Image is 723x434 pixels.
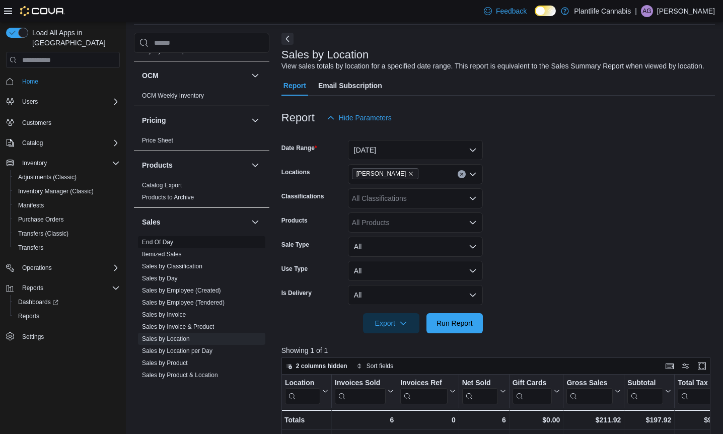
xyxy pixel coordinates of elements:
a: Dashboards [10,295,124,309]
button: Reports [10,309,124,323]
button: [DATE] [348,140,483,160]
a: Catalog Export [142,182,182,189]
button: Open list of options [469,219,477,227]
span: Transfers [14,242,120,254]
div: View sales totals by location for a specified date range. This report is equivalent to the Sales ... [281,61,704,71]
div: $197.92 [627,414,671,426]
span: Reports [18,312,39,320]
span: AG [642,5,651,17]
span: Sales by Location per Day [142,347,212,355]
span: Sales by Employee (Created) [142,286,221,295]
button: Adjustments (Classic) [10,170,124,184]
a: Sales by Employee (Created) [142,287,221,294]
span: Users [22,98,38,106]
button: All [348,261,483,281]
label: Locations [281,168,310,176]
button: Location [285,379,328,404]
span: Inventory [18,157,120,169]
span: End Of Day [142,238,173,246]
button: Transfers (Classic) [10,227,124,241]
div: Subtotal [627,379,663,404]
a: Customers [18,117,55,129]
button: Net Sold [462,379,505,404]
div: Products [134,179,269,207]
a: Sales by Invoice & Product [142,323,214,330]
button: All [348,285,483,305]
span: Transfers [18,244,43,252]
button: Open list of options [469,194,477,202]
button: Invoices Sold [335,379,394,404]
span: Export [369,313,413,333]
button: Inventory Manager (Classic) [10,184,124,198]
h3: Products [142,160,173,170]
span: Sales by Employee (Tendered) [142,299,225,307]
button: Settings [2,329,124,344]
span: Sales by Product [142,359,188,367]
button: Display options [680,360,692,372]
span: Dashboards [18,298,58,306]
button: Gift Cards [512,379,560,404]
button: Manifests [10,198,124,212]
div: Invoices Ref [400,379,447,404]
span: Inventory Manager (Classic) [18,187,94,195]
span: Reports [14,310,120,322]
span: Hide Parameters [339,113,392,123]
button: Purchase Orders [10,212,124,227]
label: Use Type [281,265,308,273]
span: Users [18,96,120,108]
div: 0 [400,414,455,426]
span: Catalog Export [142,181,182,189]
div: Gift Card Sales [512,379,552,404]
button: Users [18,96,42,108]
p: Showing 1 of 1 [281,345,715,355]
span: Manifests [18,201,44,209]
a: Manifests [14,199,48,211]
span: Feedback [496,6,527,16]
a: Inventory Manager (Classic) [14,185,98,197]
label: Sale Type [281,241,309,249]
button: OCM [249,69,261,82]
div: Sales [134,236,269,409]
a: Transfers (Classic) [14,228,73,240]
input: Dark Mode [535,6,556,16]
span: Home [22,78,38,86]
button: OCM [142,70,247,81]
span: Products to Archive [142,193,194,201]
a: Sales by Classification [142,263,202,270]
span: Inventory [22,159,47,167]
h3: Pricing [142,115,166,125]
span: Sort fields [367,362,393,370]
button: Export [363,313,419,333]
span: Purchase Orders [14,213,120,226]
label: Date Range [281,144,317,152]
button: Transfers [10,241,124,255]
div: Invoices Sold [335,379,386,388]
span: Sales by Day [142,274,178,282]
h3: Report [281,112,315,124]
button: Pricing [142,115,247,125]
span: Sales by Invoice [142,311,186,319]
a: Sales by Location per Day [142,347,212,354]
span: Customers [18,116,120,128]
a: Transfers [14,242,47,254]
div: Total Tax [678,379,713,388]
button: All [348,237,483,257]
button: Open list of options [469,170,477,178]
button: Keyboard shortcuts [664,360,676,372]
button: Operations [2,261,124,275]
a: Settings [18,331,48,343]
span: Sales by Classification [142,262,202,270]
button: Home [2,74,124,89]
span: Sales by Location [142,335,190,343]
button: Gross Sales [566,379,621,404]
a: Reports [14,310,43,322]
label: Is Delivery [281,289,312,297]
span: Catalog [18,137,120,149]
div: Gross Sales [566,379,613,404]
span: Home [18,75,120,88]
h3: Sales by Location [281,49,369,61]
span: [PERSON_NAME] [356,169,406,179]
span: Itemized Sales [142,250,182,258]
div: Ashley Godkin [641,5,653,17]
span: Report [283,76,306,96]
